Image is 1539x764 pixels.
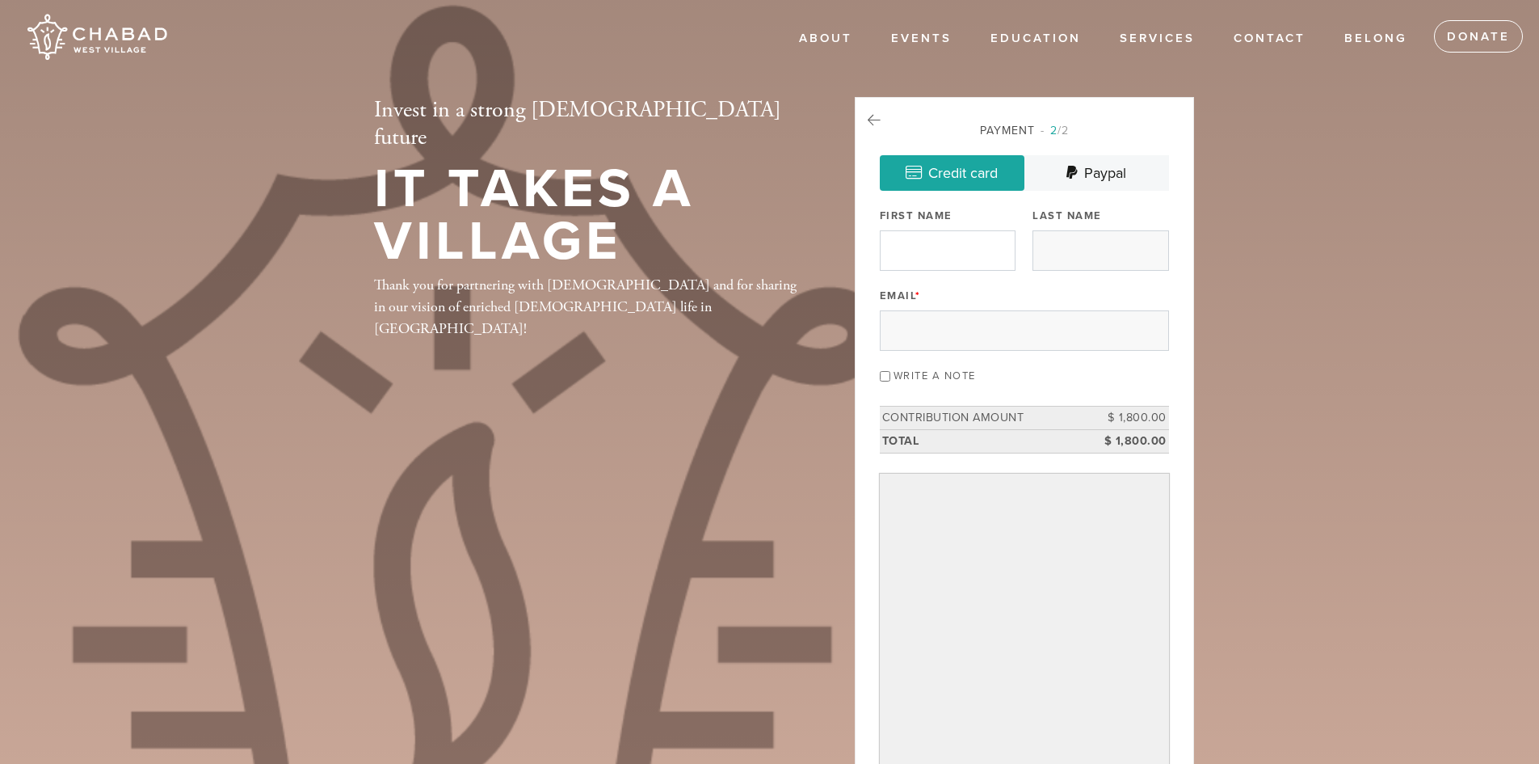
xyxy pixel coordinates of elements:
a: Services [1108,23,1207,54]
span: /2 [1041,124,1069,137]
h2: Invest in a strong [DEMOGRAPHIC_DATA] future [374,97,802,151]
span: 2 [1050,124,1058,137]
td: $ 1,800.00 [1096,429,1169,453]
a: Credit card [880,155,1024,191]
a: Events [879,23,964,54]
h1: It Takes a Village [374,163,802,268]
div: Payment [880,122,1169,139]
a: About [787,23,864,54]
td: $ 1,800.00 [1096,407,1169,430]
a: Belong [1332,23,1419,54]
td: Total [880,429,1096,453]
a: EDUCATION [978,23,1093,54]
a: Contact [1222,23,1318,54]
a: Donate [1434,20,1523,53]
label: First Name [880,209,952,223]
td: Contribution Amount [880,407,1096,430]
img: Chabad%20West%20Village.png [24,8,169,66]
label: Write a note [894,369,976,382]
label: Email [880,289,921,303]
span: This field is required. [915,289,921,302]
div: Thank you for partnering with [DEMOGRAPHIC_DATA] and for sharing in our vision of enriched [DEMOG... [374,274,802,340]
a: Paypal [1024,155,1169,191]
label: Last Name [1032,209,1102,223]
